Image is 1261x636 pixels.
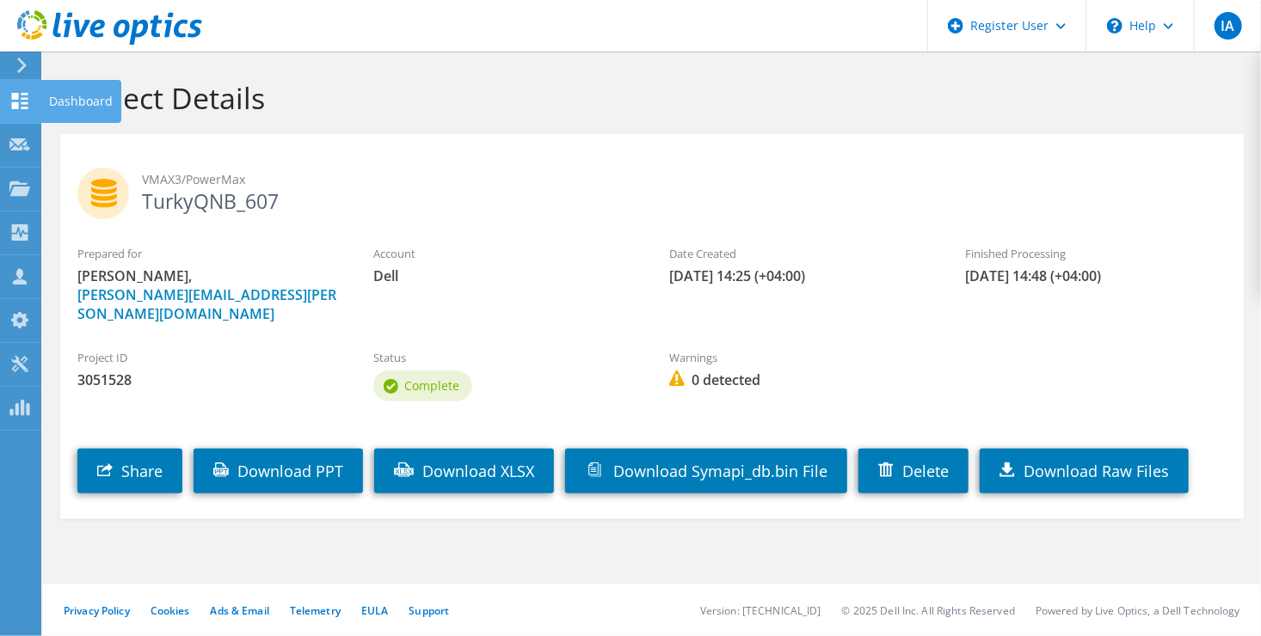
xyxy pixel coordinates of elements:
a: Share [77,449,182,493]
a: Ads & Email [211,603,269,618]
label: Account [373,245,635,262]
a: Cookies [151,603,190,618]
a: Delete [858,449,969,493]
span: 0 detected [669,370,931,389]
h2: TurkyQNB_607 [77,168,1227,211]
a: Privacy Policy [64,603,130,618]
span: [DATE] 14:48 (+04:00) [965,266,1227,285]
li: Version: [TECHNICAL_ID] [700,603,821,618]
label: Status [373,349,635,366]
span: [PERSON_NAME], [77,266,339,323]
a: EULA [361,603,388,618]
div: Dashboard [40,80,121,123]
a: [PERSON_NAME][EMAIL_ADDRESS][PERSON_NAME][DOMAIN_NAME] [77,285,336,323]
svg: \n [1107,18,1123,34]
span: IA [1215,12,1242,40]
label: Finished Processing [965,245,1227,262]
a: Download PPT [194,449,363,493]
label: Warnings [669,349,931,366]
a: Telemetry [290,603,341,618]
li: © 2025 Dell Inc. All Rights Reserved [842,603,1015,618]
a: Support [409,603,449,618]
a: Download XLSX [374,449,554,493]
span: 3051528 [77,370,339,389]
a: Download Symapi_db.bin File [565,449,847,493]
span: Dell [373,266,635,285]
span: Complete [404,377,459,394]
li: Powered by Live Optics, a Dell Technology [1036,603,1240,618]
label: Date Created [669,245,931,262]
span: [DATE] 14:25 (+04:00) [669,266,931,285]
label: Prepared for [77,245,339,262]
h1: Project Details [69,80,1227,116]
label: Project ID [77,349,339,366]
span: VMAX3/PowerMax [142,170,1227,189]
a: Download Raw Files [980,449,1189,493]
